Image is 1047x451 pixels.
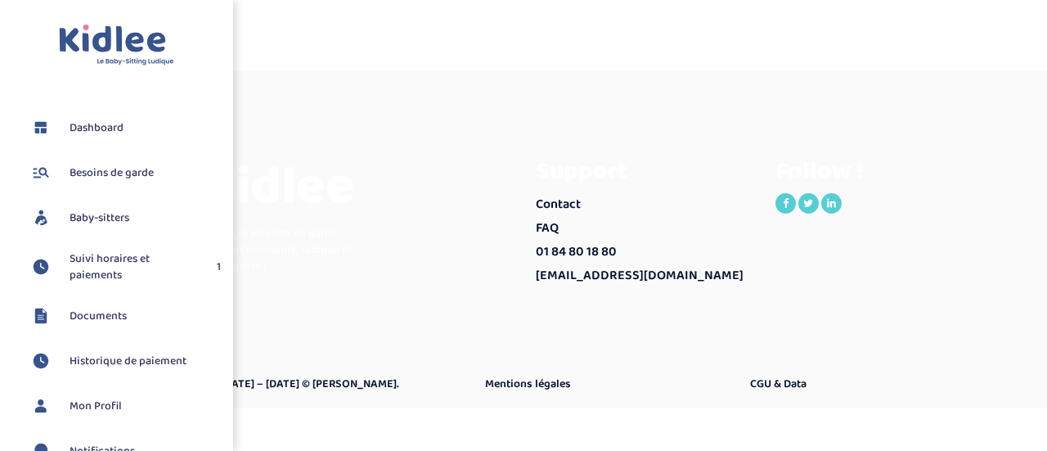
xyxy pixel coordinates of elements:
[29,250,221,283] a: Suivi horaires et paiements 1
[536,158,751,185] h3: Support
[29,304,221,328] a: Documents
[536,193,751,217] a: Contact
[29,349,221,373] a: Historique de paiement
[29,115,53,140] img: dashboard.svg
[29,394,221,418] a: Mon Profil
[29,255,53,279] img: suivihoraire.svg
[775,158,991,185] h3: Follow !
[536,241,751,264] a: 01 84 80 18 80
[70,165,154,181] span: Besoins de garde
[29,115,221,140] a: Dashboard
[29,349,53,373] img: suivihoraire.svg
[70,250,200,283] span: Suivi horaires et paiements
[221,376,461,392] a: [DATE] – [DATE] © [PERSON_NAME].
[29,160,221,185] a: Besoins de garde
[750,376,990,392] a: CGU & Data
[217,259,221,275] span: 1
[536,264,751,288] a: [EMAIL_ADDRESS][DOMAIN_NAME]
[29,304,53,328] img: documents.svg
[29,205,53,230] img: babysitters.svg
[57,16,990,38] h3: Lien expiré
[70,120,124,136] span: Dashboard
[29,394,53,418] img: profil.svg
[70,308,127,324] span: Documents
[29,160,53,185] img: besoin.svg
[29,205,221,230] a: Baby-sitters
[70,210,129,226] span: Baby-sitters
[485,376,725,392] a: Mentions légales
[70,353,186,369] span: Historique de paiement
[57,46,990,62] p: Ce Lien a expiré
[203,158,366,217] h3: Kidlee
[536,217,751,241] a: FAQ
[59,25,174,66] img: logo.svg
[70,398,122,414] span: Mon Profil
[203,225,366,274] p: Kidlee, la solution de garde d’enfant innovante, ludique et intelligente !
